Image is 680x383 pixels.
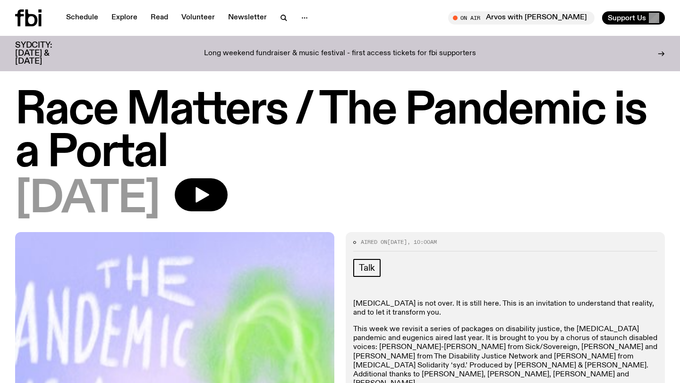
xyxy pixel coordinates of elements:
[448,11,595,25] button: On AirArvos with [PERSON_NAME]
[15,178,160,221] span: [DATE]
[176,11,221,25] a: Volunteer
[60,11,104,25] a: Schedule
[106,11,143,25] a: Explore
[608,14,646,22] span: Support Us
[15,90,665,175] h1: Race Matters / The Pandemic is a Portal
[353,259,381,277] a: Talk
[222,11,272,25] a: Newsletter
[359,263,375,273] span: Talk
[15,42,76,66] h3: SYDCITY: [DATE] & [DATE]
[145,11,174,25] a: Read
[353,300,657,317] p: [MEDICAL_DATA] is not over. It is still here. This is an invitation to understand that reality, a...
[602,11,665,25] button: Support Us
[387,238,407,246] span: [DATE]
[204,50,476,58] p: Long weekend fundraiser & music festival - first access tickets for fbi supporters
[361,238,387,246] span: Aired on
[407,238,437,246] span: , 10:00am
